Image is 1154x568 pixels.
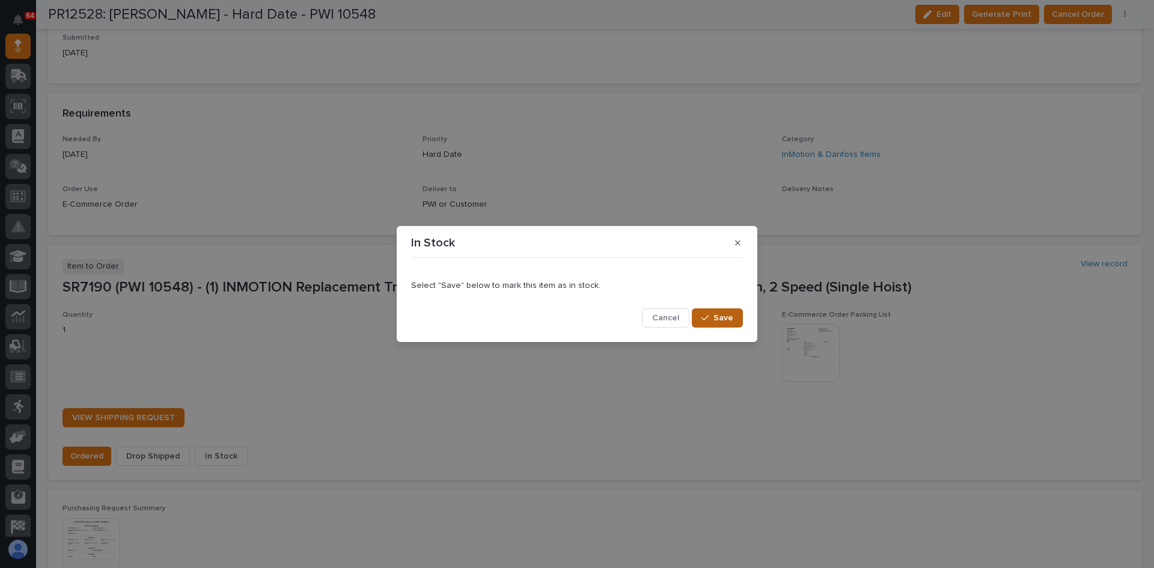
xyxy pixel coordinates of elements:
button: Cancel [642,308,689,328]
p: Select "Save" below to mark this item as in stock. [411,281,743,291]
span: Cancel [652,313,679,323]
p: In Stock [411,236,455,250]
button: Save [692,308,743,328]
span: Save [713,313,733,323]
